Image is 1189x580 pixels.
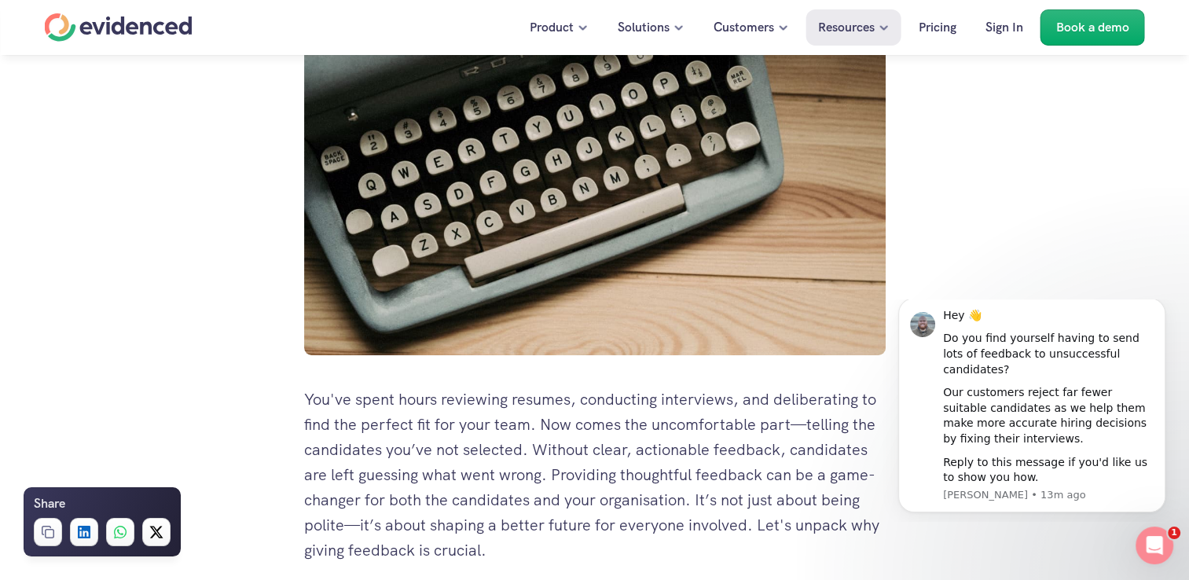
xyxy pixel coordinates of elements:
[304,387,886,563] p: You've spent hours reviewing resumes, conducting interviews, and deliberating to find the perfect...
[818,17,875,38] p: Resources
[985,17,1023,38] p: Sign In
[35,13,61,38] img: Profile image for Lewis
[45,13,193,42] a: Home
[1136,527,1173,564] iframe: Intercom live chat
[68,9,279,24] div: Hey 👋
[68,189,279,203] p: Message from Lewis, sent 13m ago
[68,9,279,186] div: Message content
[875,299,1189,522] iframe: Intercom notifications message
[68,86,279,147] div: Our customers reject far fewer suitable candidates as we help them make more accurate hiring deci...
[530,17,574,38] p: Product
[714,17,774,38] p: Customers
[907,9,968,46] a: Pricing
[1168,527,1180,539] span: 1
[974,9,1035,46] a: Sign In
[68,31,279,78] div: Do you find yourself having to send lots of feedback to unsuccessful candidates?
[68,156,279,186] div: Reply to this message if you'd like us to show you how.
[1056,17,1129,38] p: Book a demo
[34,494,65,514] h6: Share
[618,17,670,38] p: Solutions
[1040,9,1145,46] a: Book a demo
[304,17,886,355] img: Typewriter
[919,17,956,38] p: Pricing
